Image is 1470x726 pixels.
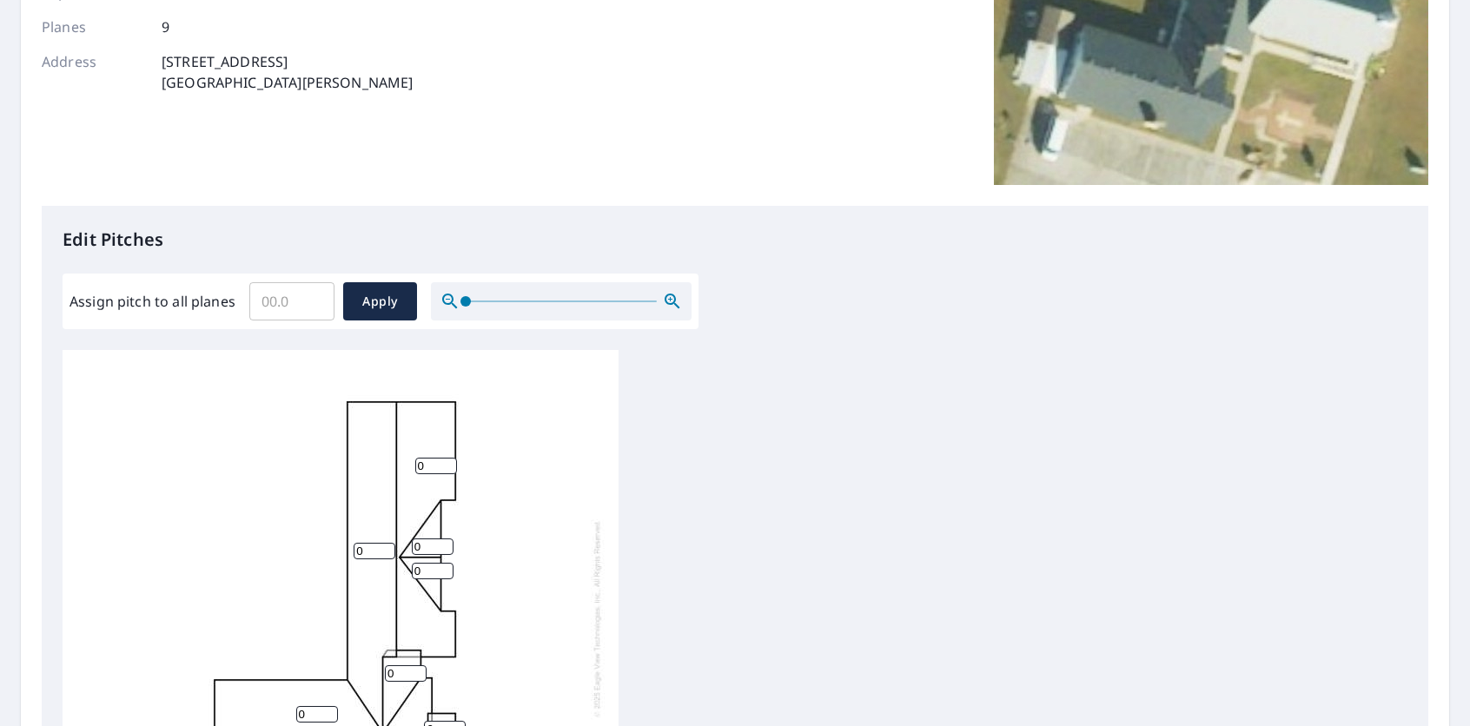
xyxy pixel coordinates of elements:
p: Edit Pitches [63,227,1407,253]
p: Address [42,51,146,93]
p: Planes [42,16,146,37]
button: Apply [343,282,417,320]
span: Apply [357,291,403,313]
label: Assign pitch to all planes [70,291,235,312]
p: 9 [162,16,169,37]
input: 00.0 [249,277,334,326]
p: [STREET_ADDRESS] [GEOGRAPHIC_DATA][PERSON_NAME] [162,51,414,93]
